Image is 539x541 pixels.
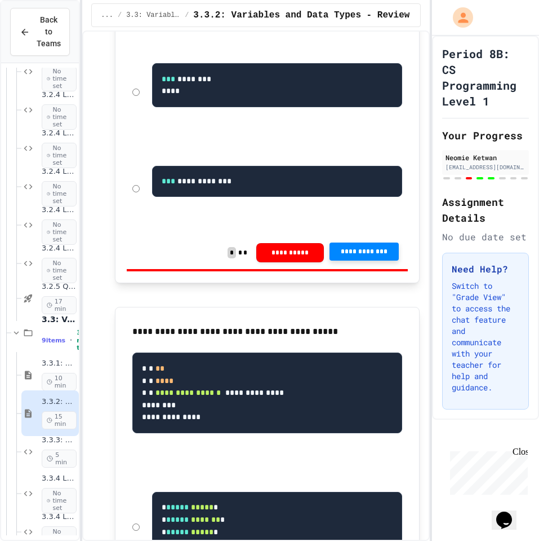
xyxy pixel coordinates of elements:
[42,373,77,391] span: 10 min
[42,337,65,344] span: 9 items
[42,143,77,169] span: No time set
[42,181,77,207] span: No time set
[441,5,476,30] div: My Account
[452,262,519,276] h3: Need Help?
[42,66,77,92] span: No time set
[42,488,77,514] span: No time set
[42,296,77,314] span: 17 min
[70,336,72,345] span: •
[77,329,93,351] span: 30 min total
[185,11,189,20] span: /
[42,474,77,483] span: 3.3.4 Lab 1: Data Mix-Up Fix
[42,397,77,407] span: 3.3.2: Variables and Data Types - Review
[42,129,77,138] span: 3.2.4 Lab 3: Print Statement Repair
[42,90,77,100] span: 3.2.4 Lab 2: Complete the Greeting
[42,104,77,130] span: No time set
[446,152,525,162] div: Neomie Ketwan
[492,496,528,530] iframe: chat widget
[446,447,528,495] iframe: chat widget
[42,512,77,522] span: 3.3.4 Lab 2: Pet Name Keeper
[442,46,529,109] h1: Period 8B: CS Programming Level 1
[118,11,122,20] span: /
[42,359,77,368] span: 3.3.1: Variables and Data Types
[442,230,529,244] div: No due date set
[42,219,77,245] span: No time set
[452,280,519,393] p: Switch to "Grade View" to access the chat feature and communicate with your teacher for help and ...
[42,244,77,253] span: 3.2.4 Lab 6: Multi-Print Message
[42,450,77,468] span: 5 min
[42,205,77,215] span: 3.2.4 Lab 5: Pattern Display Challenge
[42,282,77,292] span: 3.2.5 Quiz-Hello, World
[42,314,77,324] span: 3.3: Variables and Data Types
[42,411,77,429] span: 15 min
[37,14,61,50] span: Back to Teams
[42,436,77,445] span: 3.3.3: What's the Type?
[442,127,529,143] h2: Your Progress
[101,11,113,20] span: ...
[126,11,180,20] span: 3.3: Variables and Data Types
[446,163,525,171] div: [EMAIL_ADDRESS][DOMAIN_NAME]
[42,258,77,284] span: No time set
[442,194,529,226] h2: Assignment Details
[5,5,78,72] div: Chat with us now!Close
[42,167,77,177] span: 3.2.4 Lab 4: Code Commentary Creator
[193,8,409,22] span: 3.3.2: Variables and Data Types - Review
